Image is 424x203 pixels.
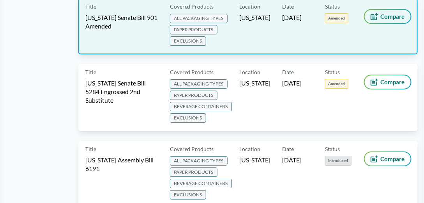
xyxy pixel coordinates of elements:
span: BEVERAGE CONTAINERS [170,102,232,111]
span: ALL PACKAGING TYPES [170,156,228,166]
span: Date [282,145,294,153]
span: Compare [381,156,405,162]
span: [US_STATE] [239,156,270,164]
span: Covered Products [170,145,214,153]
span: [US_STATE] [239,13,270,22]
span: Compare [381,79,405,85]
span: Amended [325,79,348,89]
span: [US_STATE] Assembly Bill 6191 [85,156,161,173]
span: EXCLUSIONS [170,190,206,199]
span: PAPER PRODUCTS [170,167,217,177]
span: Compare [381,13,405,20]
span: EXCLUSIONS [170,36,206,46]
span: [DATE] [282,79,302,87]
span: ALL PACKAGING TYPES [170,14,228,23]
span: PAPER PRODUCTS [170,91,217,100]
span: Title [85,145,96,153]
span: Title [85,68,96,76]
span: Amended [325,13,348,23]
span: Status [325,145,340,153]
span: Title [85,2,96,11]
span: [US_STATE] Senate Bill 901 Amended [85,13,161,30]
span: [DATE] [282,156,302,164]
span: EXCLUSIONS [170,113,206,123]
span: PAPER PRODUCTS [170,25,217,34]
span: [DATE] [282,13,302,22]
span: Status [325,68,340,76]
span: Covered Products [170,68,214,76]
span: Covered Products [170,2,214,11]
span: Status [325,2,340,11]
button: Compare [365,10,411,23]
span: Location [239,68,260,76]
span: Location [239,145,260,153]
span: ALL PACKAGING TYPES [170,79,228,89]
button: Compare [365,75,411,89]
span: Introduced [325,156,352,166]
button: Compare [365,152,411,166]
span: Date [282,2,294,11]
span: Date [282,68,294,76]
span: [US_STATE] Senate Bill 5284 Engrossed 2nd Substitute [85,79,161,105]
span: [US_STATE] [239,79,270,87]
span: Location [239,2,260,11]
span: BEVERAGE CONTAINERS [170,179,232,188]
